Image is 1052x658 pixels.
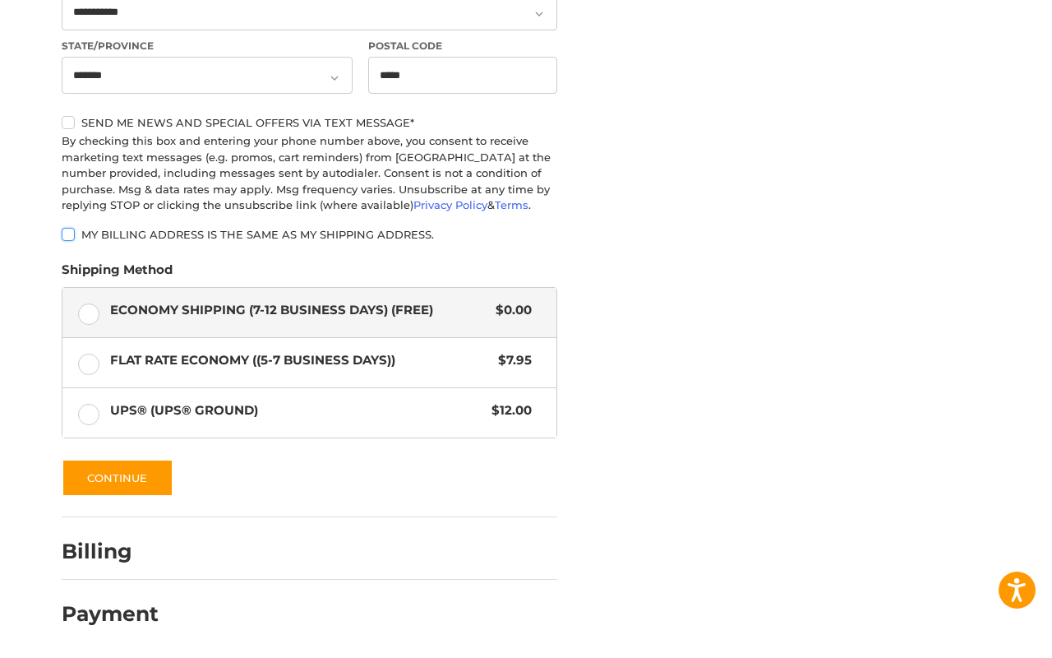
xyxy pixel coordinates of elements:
span: $0.00 [488,301,533,320]
button: Continue [62,459,173,497]
label: My billing address is the same as my shipping address. [62,228,557,241]
a: Privacy Policy [413,198,487,211]
legend: Shipping Method [62,261,173,287]
h2: Payment [62,601,159,627]
h2: Billing [62,539,158,564]
span: $7.95 [491,351,533,370]
span: Economy Shipping (7-12 Business Days) (Free) [110,301,488,320]
span: UPS® (UPS® Ground) [110,401,484,420]
a: Terms [495,198,528,211]
span: Flat Rate Economy ((5-7 Business Days)) [110,351,491,370]
label: State/Province [62,39,353,53]
div: By checking this box and entering your phone number above, you consent to receive marketing text ... [62,133,557,214]
span: $12.00 [484,401,533,420]
label: Send me news and special offers via text message* [62,116,557,129]
label: Postal Code [368,39,557,53]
